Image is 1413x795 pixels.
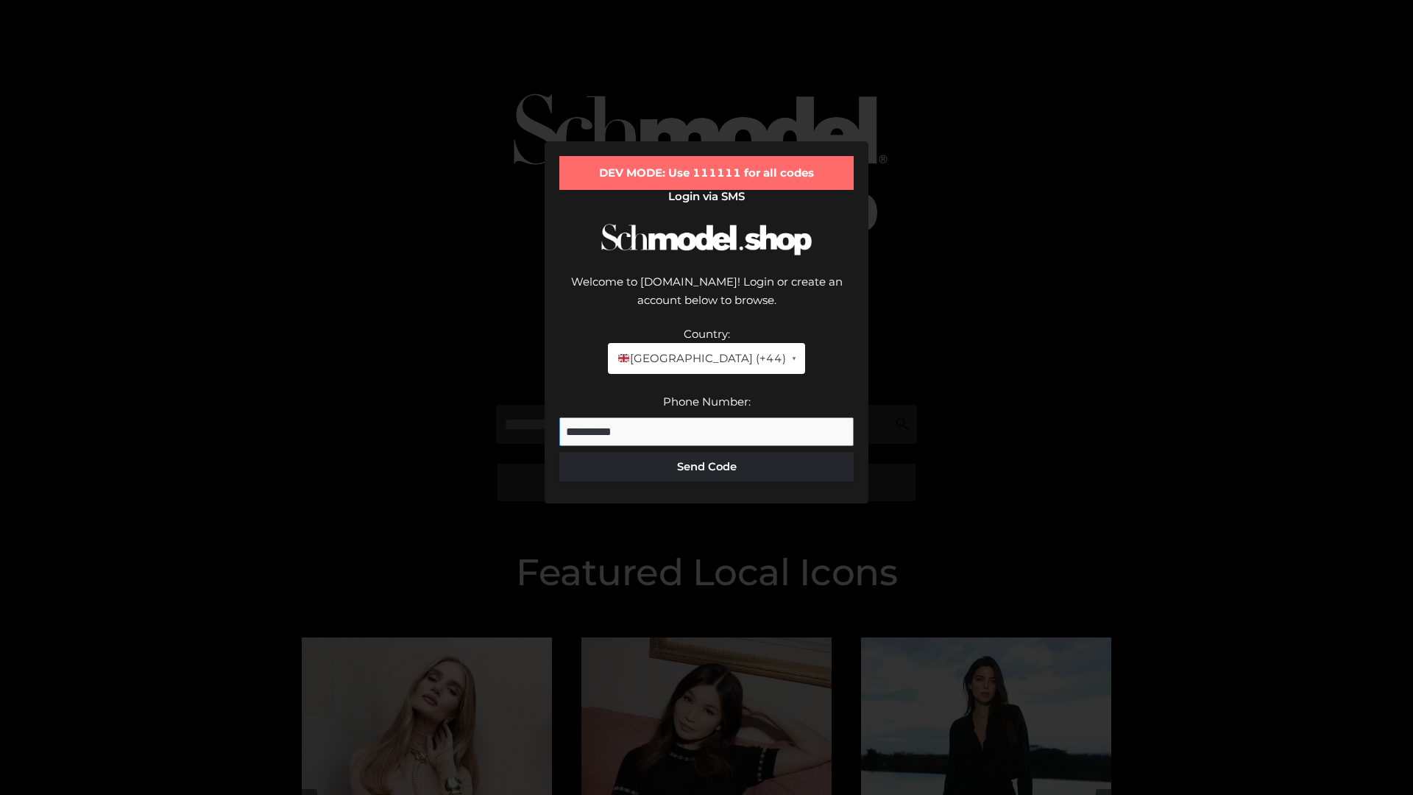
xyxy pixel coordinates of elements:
[663,395,751,409] label: Phone Number:
[617,349,785,368] span: [GEOGRAPHIC_DATA] (+44)
[559,190,854,203] h2: Login via SMS
[618,353,629,364] img: 🇬🇧
[684,327,730,341] label: Country:
[559,452,854,481] button: Send Code
[559,272,854,325] div: Welcome to [DOMAIN_NAME]! Login or create an account below to browse.
[559,156,854,190] div: DEV MODE: Use 111111 for all codes
[596,211,817,269] img: Schmodel Logo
